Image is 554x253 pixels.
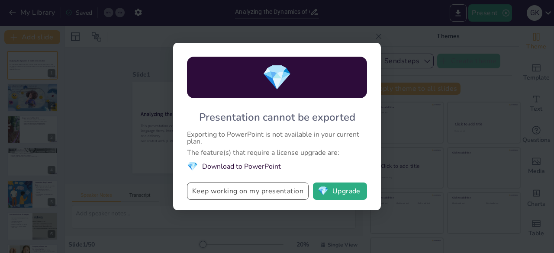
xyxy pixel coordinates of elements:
[262,61,292,94] span: diamond
[187,160,198,172] span: diamond
[313,183,367,200] button: diamondUpgrade
[187,183,309,200] button: Keep working on my presentation
[187,149,367,156] div: The feature(s) that require a license upgrade are:
[187,131,367,145] div: Exporting to PowerPoint is not available in your current plan.
[318,187,329,195] span: diamond
[199,110,355,124] div: Presentation cannot be exported
[187,160,367,172] li: Download to PowerPoint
